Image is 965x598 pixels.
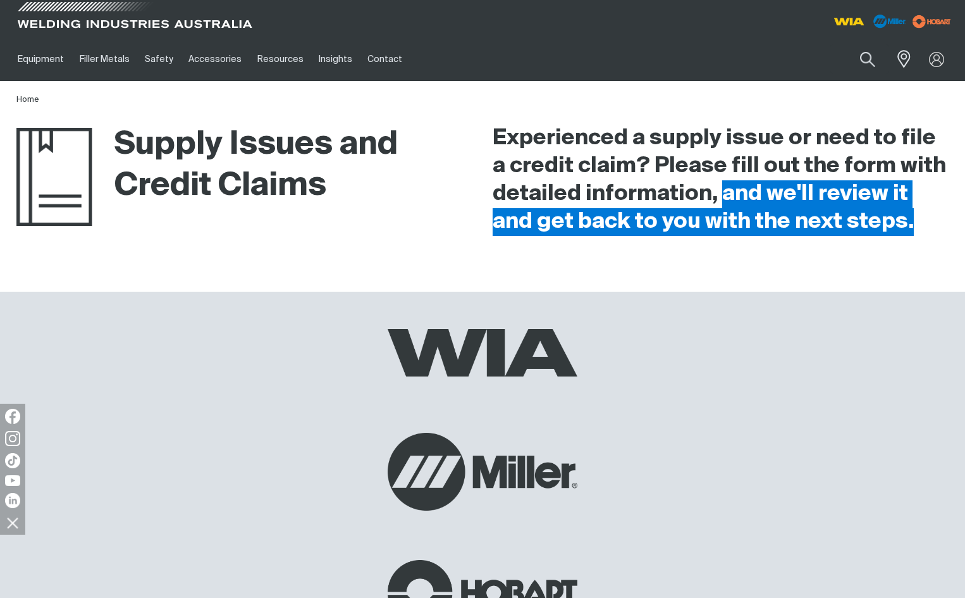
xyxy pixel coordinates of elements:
img: Facebook [5,409,20,424]
a: Home [16,96,39,104]
a: Insights [311,37,360,81]
a: Filler Metals [71,37,137,81]
a: Resources [250,37,311,81]
img: YouTube [5,475,20,486]
a: Safety [137,37,181,81]
h2: Experienced a supply issue or need to file a credit claim? Please fill out the form with detailed... [493,125,949,236]
img: TikTok [5,453,20,468]
a: Equipment [10,37,71,81]
img: hide socials [2,512,23,533]
img: Instagram [5,431,20,446]
img: miller [909,12,955,31]
button: Search products [846,44,889,74]
a: Contact [360,37,410,81]
nav: Main [10,37,719,81]
a: Accessories [181,37,249,81]
h1: Supply Issues and Credit Claims [16,125,472,207]
img: LinkedIn [5,493,20,508]
input: Product name or item number... [830,44,889,74]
